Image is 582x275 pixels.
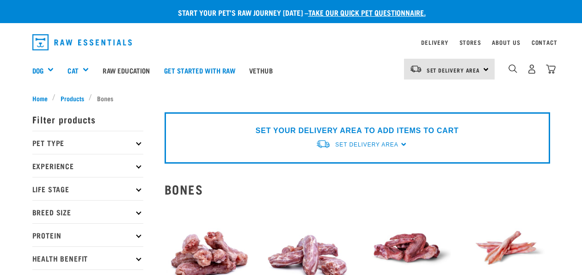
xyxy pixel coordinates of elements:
span: Home [32,93,48,103]
a: Cat [67,65,78,76]
a: Get started with Raw [157,52,242,89]
span: Set Delivery Area [427,68,480,72]
span: Products [61,93,84,103]
p: Life Stage [32,177,143,200]
p: Health Benefit [32,246,143,269]
img: Raw Essentials Logo [32,34,132,50]
a: Contact [532,41,557,44]
p: Filter products [32,108,143,131]
span: Set Delivery Area [335,141,398,148]
a: Products [55,93,89,103]
p: Pet Type [32,131,143,154]
p: SET YOUR DELIVERY AREA TO ADD ITEMS TO CART [256,125,459,136]
p: Protein [32,223,143,246]
a: Dog [32,65,43,76]
nav: breadcrumbs [32,93,550,103]
p: Breed Size [32,200,143,223]
h2: Bones [165,182,550,196]
a: Vethub [242,52,280,89]
img: home-icon@2x.png [546,64,556,74]
img: van-moving.png [410,65,422,73]
a: Home [32,93,53,103]
p: Experience [32,154,143,177]
a: Raw Education [96,52,157,89]
img: home-icon-1@2x.png [508,64,517,73]
img: user.png [527,64,537,74]
a: About Us [492,41,520,44]
a: Delivery [421,41,448,44]
nav: dropdown navigation [25,31,557,54]
img: van-moving.png [316,139,331,149]
a: Stores [459,41,481,44]
a: take our quick pet questionnaire. [308,10,426,14]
